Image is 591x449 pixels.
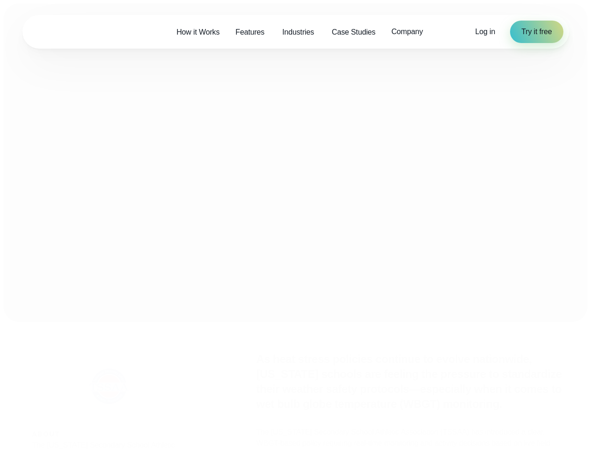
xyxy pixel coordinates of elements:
[324,22,383,42] a: Case Studies
[332,27,375,38] span: Case Studies
[510,21,563,43] a: Try it free
[475,28,496,36] span: Log in
[391,26,423,37] span: Company
[282,27,314,38] span: Industries
[168,22,227,42] a: How it Works
[176,27,219,38] span: How it Works
[521,26,552,37] span: Try it free
[235,27,264,38] span: Features
[475,26,496,37] a: Log in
